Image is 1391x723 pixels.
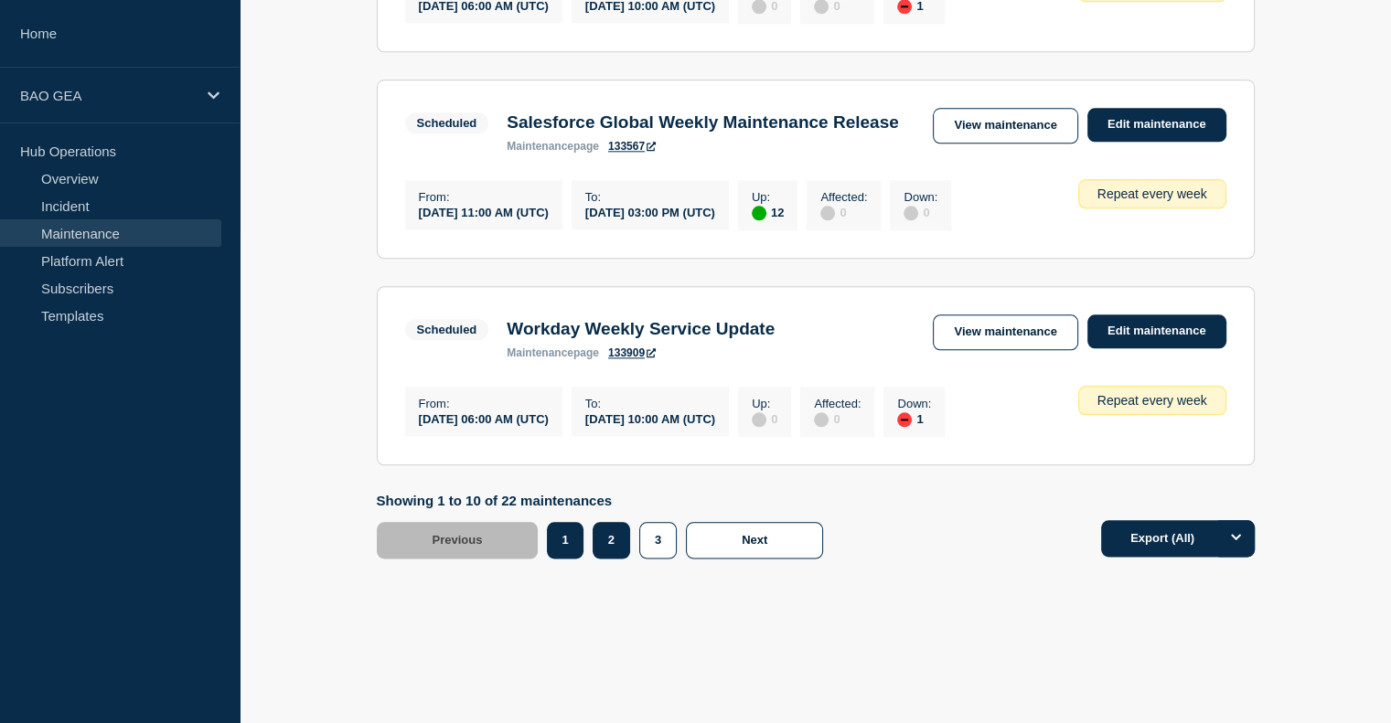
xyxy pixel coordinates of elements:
[585,190,715,204] p: To :
[752,190,784,204] p: Up :
[752,397,777,410] p: Up :
[752,410,777,427] div: 0
[507,346,573,359] span: maintenance
[820,206,835,220] div: disabled
[417,116,477,130] div: Scheduled
[904,206,918,220] div: disabled
[507,112,898,133] h3: Salesforce Global Weekly Maintenance Release
[608,346,656,359] a: 133909
[1101,520,1255,557] button: Export (All)
[814,412,829,427] div: disabled
[419,190,549,204] p: From :
[752,206,766,220] div: up
[593,522,630,558] button: 2
[897,397,931,410] p: Down :
[419,204,549,219] div: [DATE] 11:00 AM (UTC)
[419,397,549,410] p: From :
[608,140,656,153] a: 133567
[1087,108,1226,142] a: Edit maintenance
[507,140,599,153] p: page
[820,190,867,204] p: Affected :
[585,410,715,426] div: [DATE] 10:00 AM (UTC)
[1078,386,1226,415] div: Repeat every week
[639,522,677,558] button: 3
[419,410,549,426] div: [DATE] 06:00 AM (UTC)
[933,108,1077,144] a: View maintenance
[933,314,1077,350] a: View maintenance
[752,204,784,220] div: 12
[742,533,767,547] span: Next
[507,346,599,359] p: page
[1087,314,1226,348] a: Edit maintenance
[433,533,483,547] span: Previous
[897,412,912,427] div: down
[820,204,867,220] div: 0
[904,190,937,204] p: Down :
[585,397,715,410] p: To :
[814,397,861,410] p: Affected :
[377,522,539,558] button: Previous
[686,522,823,558] button: Next
[1078,179,1226,208] div: Repeat every week
[377,493,833,508] p: Showing 1 to 10 of 22 maintenances
[752,412,766,427] div: disabled
[417,323,477,336] div: Scheduled
[507,140,573,153] span: maintenance
[1218,520,1255,557] button: Options
[897,410,931,427] div: 1
[20,88,196,103] p: BAO GEA
[585,204,715,219] div: [DATE] 03:00 PM (UTC)
[507,319,775,339] h3: Workday Weekly Service Update
[904,204,937,220] div: 0
[814,410,861,427] div: 0
[547,522,583,558] button: 1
